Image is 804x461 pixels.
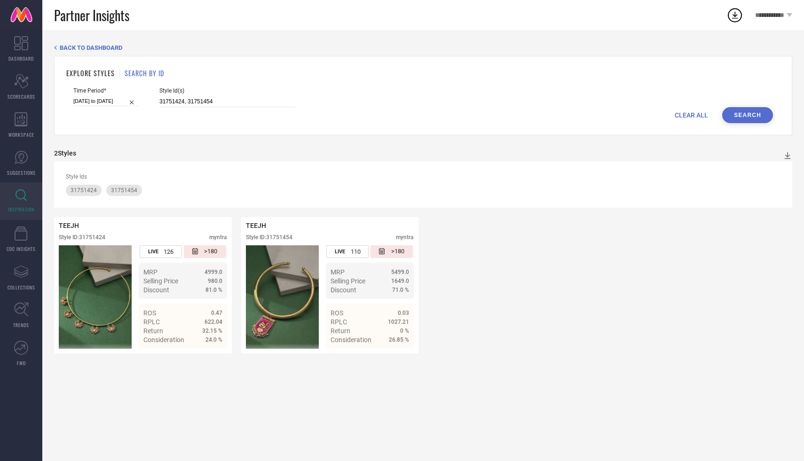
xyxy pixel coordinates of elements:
[391,278,409,284] span: 1649.0
[396,234,414,241] div: myntra
[17,359,26,367] span: FWD
[143,286,169,294] span: Discount
[8,206,34,213] span: INSPIRATION
[392,287,409,293] span: 71.0 %
[246,234,292,241] div: Style ID: 31751454
[59,234,105,241] div: Style ID: 31751424
[246,245,319,349] div: Click to view image
[159,96,296,107] input: Enter comma separated style ids e.g. 12345, 67890
[208,278,222,284] span: 980.0
[8,131,34,138] span: WORKSPACE
[13,321,29,328] span: TRENDS
[59,245,132,349] div: Click to view image
[159,87,296,94] span: Style Id(s)
[164,248,173,255] span: 126
[400,328,409,334] span: 0 %
[331,286,356,294] span: Discount
[201,353,222,360] span: Details
[54,149,76,157] div: 2 Styles
[143,309,156,317] span: ROS
[726,7,743,23] div: Open download list
[7,245,36,252] span: CDC INSIGHTS
[60,44,122,51] span: BACK TO DASHBOARD
[111,187,137,194] span: 31751454
[326,245,369,258] div: Number of days the style has been live on the platform
[205,336,222,343] span: 24.0 %
[246,245,319,349] img: Style preview image
[184,245,226,258] div: Number of days since the style was first listed on the platform
[59,245,132,349] img: Style preview image
[8,93,35,100] span: SCORECARDS
[722,107,773,123] button: Search
[389,336,409,343] span: 26.85 %
[143,277,178,285] span: Selling Price
[331,309,343,317] span: ROS
[331,336,371,344] span: Consideration
[331,277,365,285] span: Selling Price
[143,336,184,344] span: Consideration
[8,55,34,62] span: DASHBOARD
[331,327,350,335] span: Return
[59,222,79,229] span: TEEJH
[331,268,345,276] span: MRP
[202,328,222,334] span: 32.15 %
[370,245,413,258] div: Number of days since the style was first listed on the platform
[675,111,708,119] span: CLEAR ALL
[388,319,409,325] span: 1027.21
[73,96,138,106] input: Select time period
[7,169,36,176] span: SUGGESTIONS
[331,318,347,326] span: RPLC
[148,249,158,255] span: LIVE
[209,234,227,241] div: myntra
[54,44,792,51] div: Back TO Dashboard
[192,353,222,360] a: Details
[54,6,129,25] span: Partner Insights
[140,245,182,258] div: Number of days the style has been live on the platform
[391,248,404,256] span: >180
[66,68,115,78] h1: EXPLORE STYLES
[143,268,158,276] span: MRP
[73,87,138,94] span: Time Period*
[66,173,780,180] div: Style Ids
[211,310,222,316] span: 0.47
[391,269,409,275] span: 5499.0
[205,269,222,275] span: 4999.0
[335,249,345,255] span: LIVE
[71,187,97,194] span: 31751424
[388,353,409,360] span: Details
[143,318,160,326] span: RPLC
[378,353,409,360] a: Details
[246,222,266,229] span: TEEJH
[351,248,361,255] span: 110
[125,68,164,78] h1: SEARCH BY ID
[143,327,163,335] span: Return
[398,310,409,316] span: 0.03
[205,287,222,293] span: 81.0 %
[204,248,217,256] span: >180
[205,319,222,325] span: 622.04
[8,284,35,291] span: COLLECTIONS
